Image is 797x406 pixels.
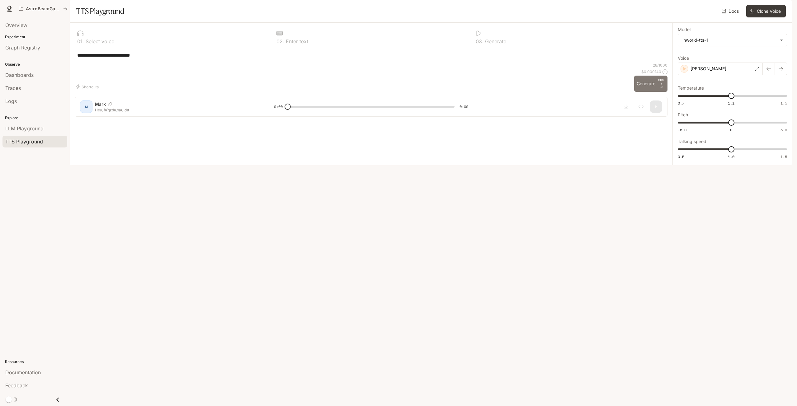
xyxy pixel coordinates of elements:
span: 1.5 [780,154,787,159]
span: 0.7 [678,100,684,106]
h1: TTS Playground [76,5,124,17]
button: Shortcuts [75,82,101,92]
span: 5.0 [780,127,787,133]
p: Select voice [84,39,114,44]
p: Talking speed [678,139,706,144]
button: GenerateCTRL +⏎ [634,76,667,92]
a: Docs [720,5,741,17]
p: Model [678,27,691,32]
span: 1.5 [780,100,787,106]
p: $ 0.000140 [641,69,661,74]
span: 1.0 [728,154,734,159]
p: 28 / 1000 [653,63,667,68]
p: Enter text [284,39,308,44]
span: 0.5 [678,154,684,159]
p: Voice [678,56,689,60]
p: AstroBeamGame [26,6,61,12]
span: 1.1 [728,100,734,106]
p: 0 2 . [276,39,284,44]
button: All workspaces [16,2,70,15]
p: ⏎ [658,78,665,89]
div: inworld-tts-1 [678,34,787,46]
p: [PERSON_NAME] [691,66,726,72]
p: Generate [483,39,506,44]
p: Pitch [678,113,688,117]
span: -5.0 [678,127,686,133]
p: Temperature [678,86,704,90]
p: 0 1 . [77,39,84,44]
button: Clone Voice [746,5,786,17]
p: 0 3 . [476,39,483,44]
div: inworld-tts-1 [682,37,777,43]
span: 0 [730,127,732,133]
p: CTRL + [658,78,665,86]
